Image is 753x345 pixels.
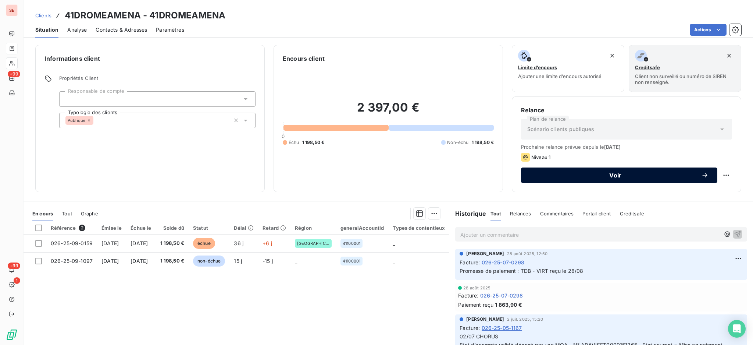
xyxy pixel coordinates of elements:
[193,225,225,231] div: Statut
[14,277,20,284] span: 1
[263,258,273,264] span: -15 j
[32,211,53,216] span: En cours
[234,258,242,264] span: 15 j
[482,324,522,332] span: 026-25-05-1167
[6,4,18,16] div: SE
[343,241,360,246] span: 41100001
[302,139,325,146] span: 1 198,50 €
[629,45,741,92] button: CreditsafeClient non surveillé ou numéro de SIREN non renseigné.
[101,225,122,231] div: Émise le
[282,133,285,139] span: 0
[340,225,384,231] div: generalAccountId
[65,96,71,102] input: Ajouter une valeur
[156,26,184,34] span: Paramètres
[160,240,185,247] span: 1 198,50 €
[81,211,98,216] span: Graphe
[51,258,93,264] span: 026-25-09-1097
[93,117,99,124] input: Ajouter une valeur
[460,258,480,266] span: Facture :
[289,139,299,146] span: Échu
[635,73,735,85] span: Client non surveillé ou numéro de SIREN non renseigné.
[495,301,522,309] span: 1 863,90 €
[131,240,148,246] span: [DATE]
[507,251,547,256] span: 28 août 2025, 12:50
[35,12,51,19] a: Clients
[466,250,504,257] span: [PERSON_NAME]
[193,238,215,249] span: échue
[263,225,286,231] div: Retard
[582,211,611,216] span: Portail client
[160,225,185,231] div: Solde dû
[531,154,550,160] span: Niveau 1
[507,317,543,321] span: 2 juil. 2025, 15:20
[530,172,701,178] span: Voir
[101,258,119,264] span: [DATE]
[490,211,502,216] span: Tout
[131,258,148,264] span: [DATE]
[79,225,85,231] span: 2
[521,144,732,150] span: Prochaine relance prévue depuis le
[101,240,119,246] span: [DATE]
[458,292,478,299] span: Facture :
[96,26,147,34] span: Contacts & Adresses
[234,240,243,246] span: 36 j
[510,211,531,216] span: Relances
[67,26,87,34] span: Analyse
[449,209,486,218] h6: Historique
[8,71,20,77] span: +99
[460,324,480,332] span: Facture :
[728,320,746,338] div: Open Intercom Messenger
[51,225,93,231] div: Référence
[51,240,93,246] span: 026-25-09-0159
[604,144,621,150] span: [DATE]
[635,64,660,70] span: Creditsafe
[193,256,225,267] span: non-échue
[343,259,360,263] span: 41100001
[297,241,329,246] span: [GEOGRAPHIC_DATA]
[518,64,557,70] span: Limite d’encours
[59,75,256,85] span: Propriétés Client
[68,118,85,123] span: Publique
[480,292,523,299] span: 026-25-07-0298
[65,9,225,22] h3: 41DROMEAMENA - 41DROMEAMENA
[8,263,20,269] span: +99
[447,139,468,146] span: Non-échu
[44,54,256,63] h6: Informations client
[283,100,494,122] h2: 2 397,00 €
[393,258,395,264] span: _
[283,54,325,63] h6: Encours client
[295,258,297,264] span: _
[393,240,395,246] span: _
[690,24,727,36] button: Actions
[295,225,332,231] div: Région
[518,73,602,79] span: Ajouter une limite d’encours autorisé
[6,329,18,341] img: Logo LeanPay
[458,301,493,309] span: Paiement reçu
[460,268,583,274] span: Promesse de paiement : TDB - VIRT reçu le 28/08
[521,168,717,183] button: Voir
[527,126,594,133] span: Scénario clients publiques
[35,13,51,18] span: Clients
[160,257,185,265] span: 1 198,50 €
[512,45,624,92] button: Limite d’encoursAjouter une limite d’encours autorisé
[540,211,574,216] span: Commentaires
[472,139,494,146] span: 1 198,50 €
[263,240,272,246] span: +6 j
[463,286,490,290] span: 28 août 2025
[466,316,504,323] span: [PERSON_NAME]
[521,106,732,115] h6: Relance
[62,211,72,216] span: Tout
[393,225,445,231] div: Types de contentieux
[482,258,525,266] span: 026-25-07-0298
[35,26,58,34] span: Situation
[234,225,254,231] div: Délai
[620,211,645,216] span: Creditsafe
[131,225,151,231] div: Échue le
